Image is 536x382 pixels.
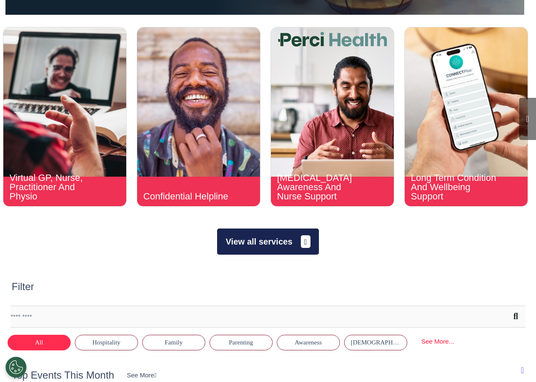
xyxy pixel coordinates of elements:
[277,335,340,350] button: Awareness
[12,369,114,382] h2: Top Events This Month
[5,357,27,378] button: Open Preferences
[8,335,71,350] button: All
[142,335,205,350] button: Family
[10,173,96,201] div: Virtual GP, Nurse, Practitioner And Physio
[217,229,318,255] button: View all services
[411,334,464,350] div: See More...
[127,371,157,380] div: See More
[12,281,34,293] h2: Filter
[277,173,363,201] div: [MEDICAL_DATA] Awareness And Nurse Support
[411,173,497,201] div: Long Term Condition And Wellbeing Support
[143,192,229,201] div: Confidential Helpline
[75,335,138,350] button: Hospitality
[344,335,407,350] button: [DEMOGRAPHIC_DATA] Health
[210,335,273,350] button: Parenting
